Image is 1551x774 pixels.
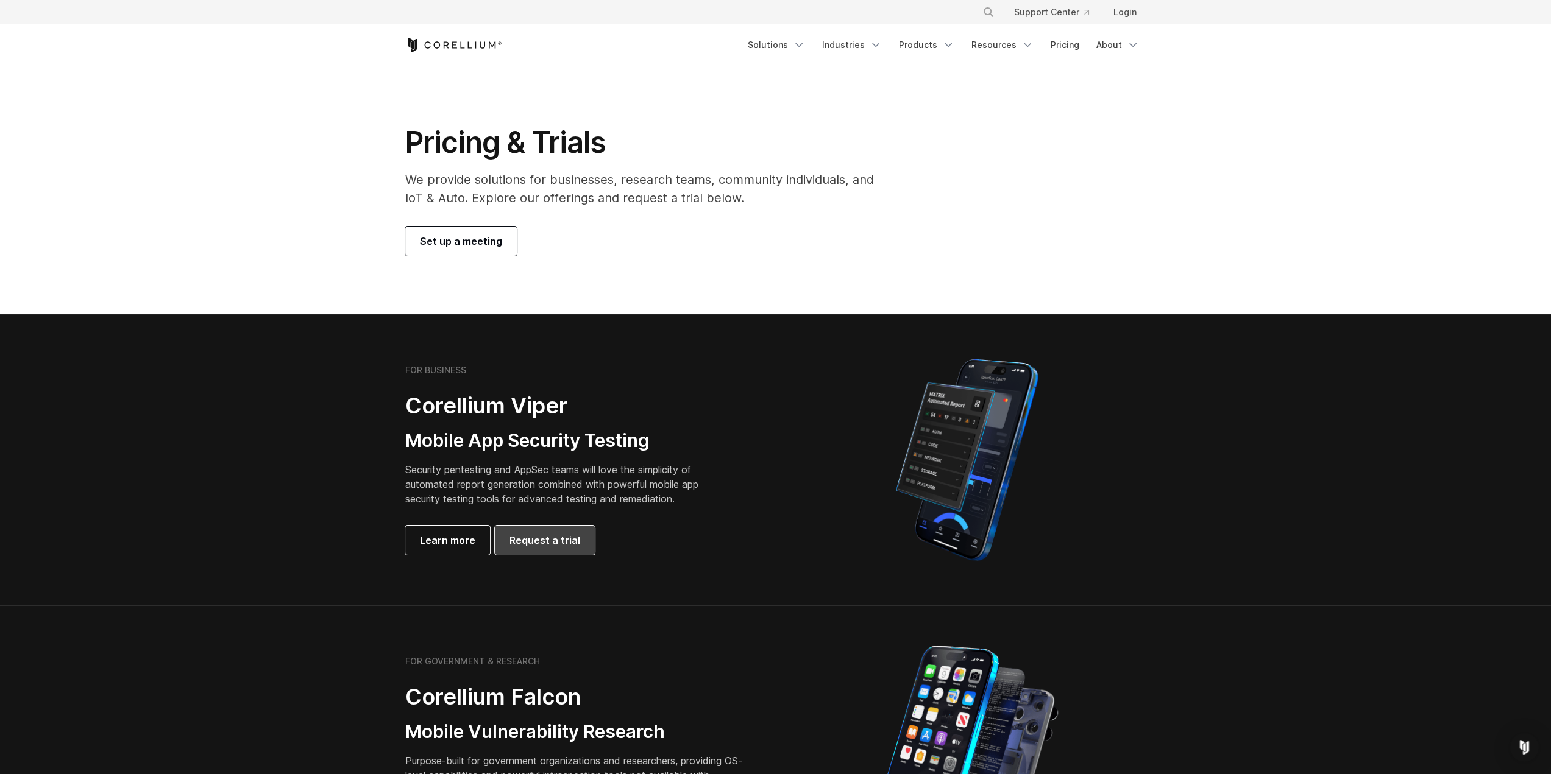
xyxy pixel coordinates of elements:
[420,533,475,547] span: Learn more
[405,124,891,161] h1: Pricing & Trials
[875,353,1059,566] img: Corellium MATRIX automated report on iPhone showing app vulnerability test results across securit...
[1043,34,1087,56] a: Pricing
[405,227,517,256] a: Set up a meeting
[978,1,999,23] button: Search
[740,34,1146,56] div: Navigation Menu
[964,34,1041,56] a: Resources
[420,234,502,248] span: Set up a meeting
[1510,733,1539,762] div: Open Intercom Messenger
[1004,1,1099,23] a: Support Center
[1089,34,1146,56] a: About
[815,34,889,56] a: Industries
[405,462,717,506] p: Security pentesting and AppSec teams will love the simplicity of automated report generation comb...
[405,683,747,711] h2: Corellium Falcon
[495,526,595,555] a: Request a trial
[405,656,540,667] h6: FOR GOVERNMENT & RESEARCH
[405,429,717,452] h3: Mobile App Security Testing
[405,526,490,555] a: Learn more
[740,34,812,56] a: Solutions
[405,392,717,420] h2: Corellium Viper
[968,1,1146,23] div: Navigation Menu
[405,171,891,207] p: We provide solutions for businesses, research teams, community individuals, and IoT & Auto. Explo...
[892,34,962,56] a: Products
[509,533,580,547] span: Request a trial
[1104,1,1146,23] a: Login
[405,720,747,744] h3: Mobile Vulnerability Research
[405,38,502,52] a: Corellium Home
[405,365,466,376] h6: FOR BUSINESS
